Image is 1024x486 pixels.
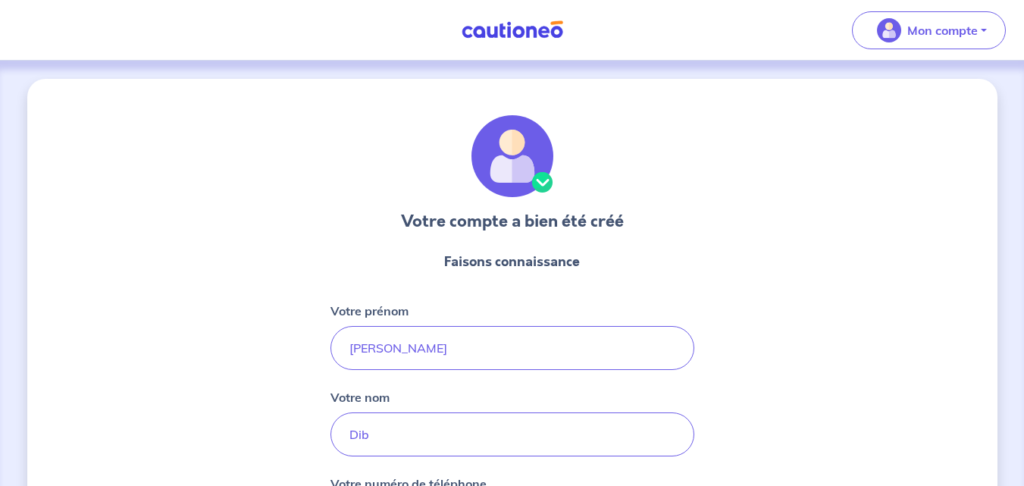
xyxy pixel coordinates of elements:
img: Cautioneo [456,20,569,39]
input: John [330,326,694,370]
p: Faisons connaissance [444,252,580,271]
p: Votre nom [330,388,390,406]
img: illu_account_valid_menu.svg [877,18,901,42]
p: Mon compte [907,21,978,39]
img: illu_account_valid.svg [471,115,553,197]
h3: Votre compte a bien été créé [401,209,624,234]
input: Doe [330,412,694,456]
button: illu_account_valid_menu.svgMon compte [852,11,1006,49]
p: Votre prénom [330,302,409,320]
